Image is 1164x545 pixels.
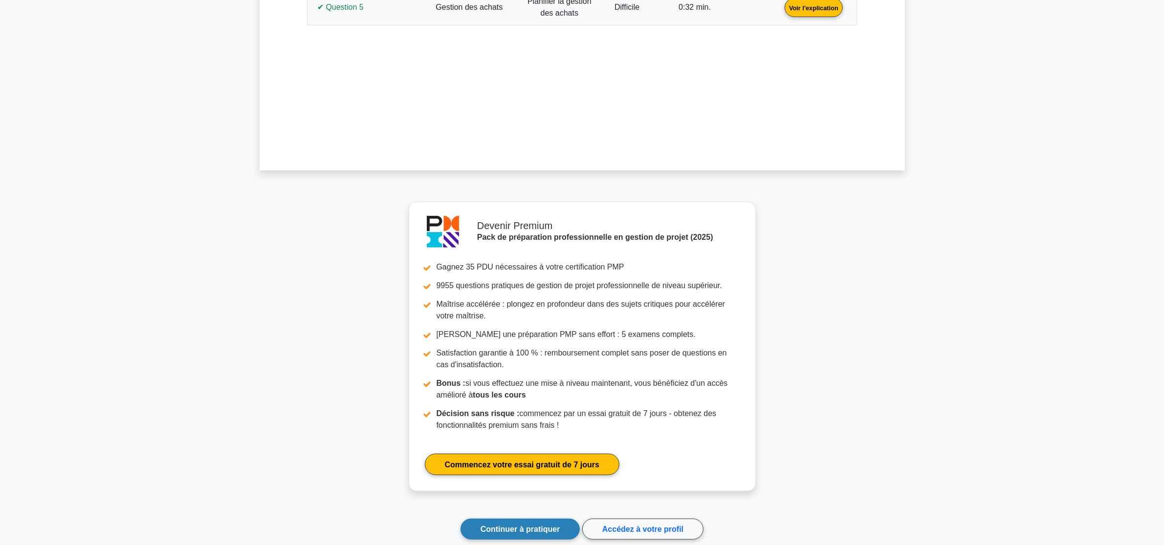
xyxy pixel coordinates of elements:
[582,519,703,540] a: Accédez à votre profil
[781,3,847,11] a: Voir l'explication
[461,519,580,540] a: Continuer à pratiquer
[602,525,683,533] font: Accédez à votre profil
[425,454,620,475] a: Commencez votre essai gratuit de 7 jours
[481,525,560,533] font: Continuer à pratiquer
